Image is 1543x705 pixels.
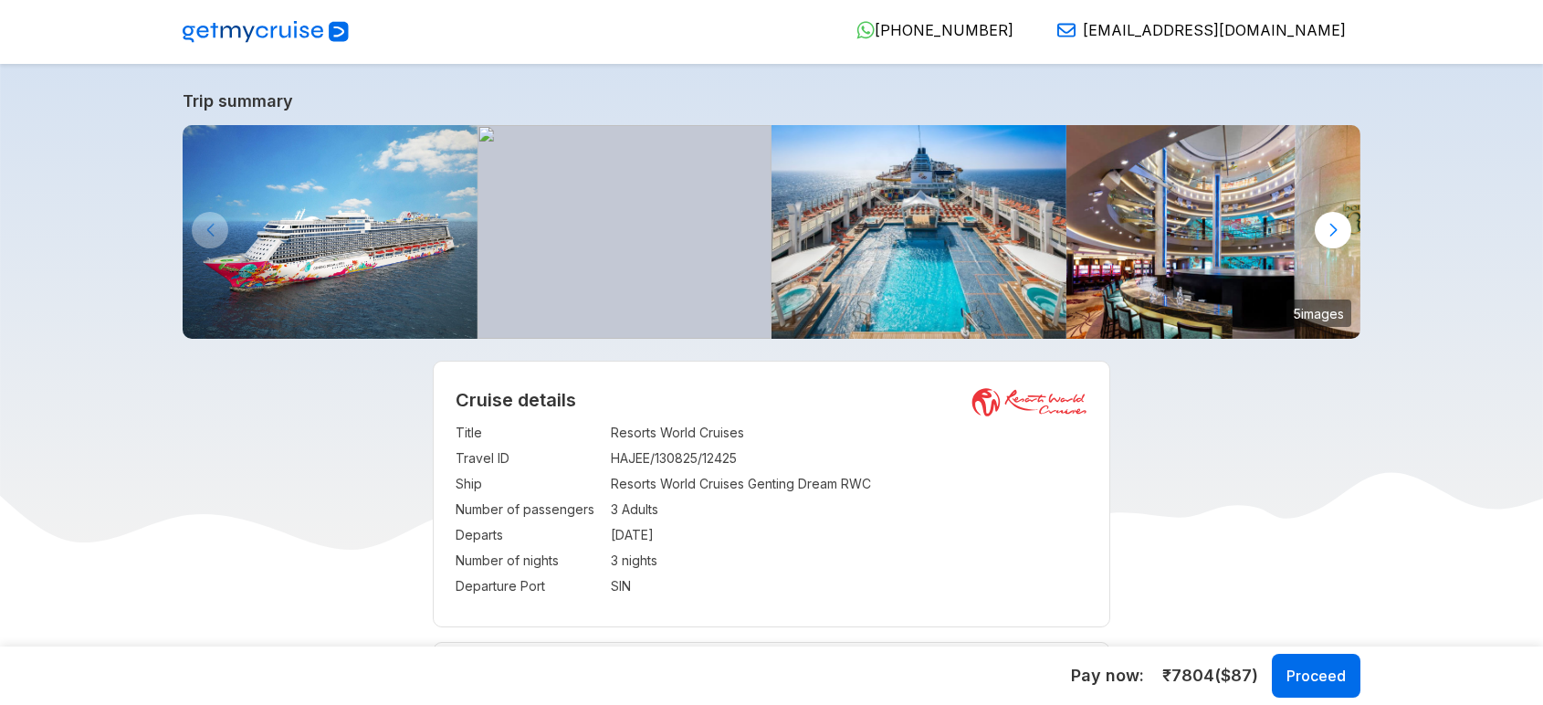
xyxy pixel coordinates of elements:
[183,91,1360,110] a: Trip summary
[611,420,1088,446] td: Resorts World Cruises
[456,446,602,471] td: Travel ID
[875,21,1013,39] span: [PHONE_NUMBER]
[456,471,602,497] td: Ship
[611,548,1088,573] td: 3 nights
[1272,654,1360,698] button: Proceed
[1066,125,1361,339] img: 4.jpg
[1057,21,1076,39] img: Email
[478,125,772,339] img: pool.jpg
[611,446,1088,471] td: HAJEE/130825/12425
[842,21,1013,39] a: [PHONE_NUMBER]
[456,420,602,446] td: Title
[1083,21,1346,39] span: [EMAIL_ADDRESS][DOMAIN_NAME]
[611,573,1088,599] td: SIN
[611,522,1088,548] td: [DATE]
[611,471,1088,497] td: Resorts World Cruises Genting Dream RWC
[1071,665,1144,687] h5: Pay now:
[456,573,602,599] td: Departure Port
[456,548,602,573] td: Number of nights
[602,471,611,497] td: :
[611,497,1088,522] td: 3 Adults
[183,125,478,339] img: GentingDreambyResortsWorldCruises-KlookIndia.jpg
[456,497,602,522] td: Number of passengers
[1286,300,1351,327] small: 5 images
[602,548,611,573] td: :
[456,389,1088,411] h2: Cruise details
[856,21,875,39] img: WhatsApp
[602,497,611,522] td: :
[602,573,611,599] td: :
[1043,21,1346,39] a: [EMAIL_ADDRESS][DOMAIN_NAME]
[602,522,611,548] td: :
[456,522,602,548] td: Departs
[602,420,611,446] td: :
[1162,664,1258,688] span: ₹ 7804 ($ 87 )
[771,125,1066,339] img: Main-Pool-800x533.jpg
[602,446,611,471] td: :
